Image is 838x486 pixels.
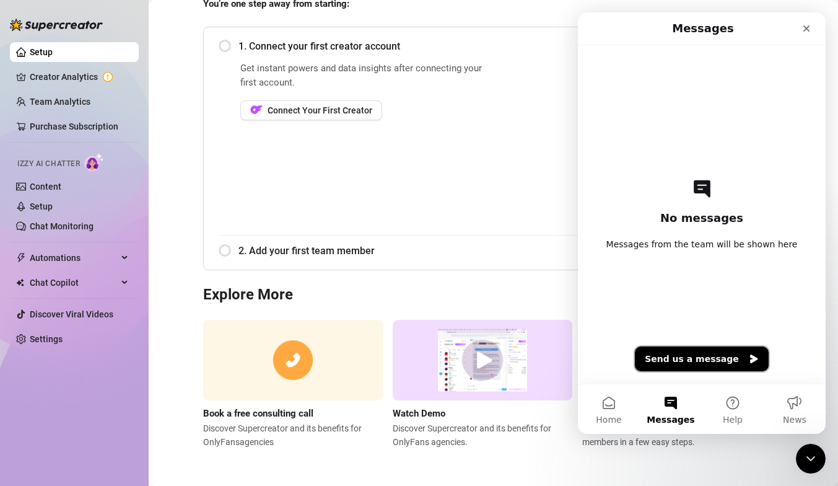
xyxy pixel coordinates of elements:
span: thunderbolt [16,253,26,263]
a: Chat Monitoring [30,221,94,231]
iframe: Intercom live chat [796,444,826,474]
img: AI Chatter [85,153,104,171]
button: OFConnect Your First Creator [240,100,382,120]
a: Settings [30,334,63,344]
span: Get instant powers and data insights after connecting your first account. [240,61,490,91]
a: Watch DemoDiscover Supercreator and its benefits for OnlyFans agencies. [393,320,572,449]
h3: Explore More [203,285,784,305]
a: Setup [30,47,53,57]
span: 1. Connect your first creator account [238,38,769,54]
strong: Watch Demo [393,408,445,419]
a: Creator Analytics exclamation-circle [30,67,129,87]
img: logo-BBDzfeDw.svg [10,19,103,31]
span: Automations [30,248,118,268]
a: OFConnect Your First Creator [240,100,490,120]
a: Discover Viral Videos [30,309,113,319]
img: supercreator demo [393,320,572,401]
span: Discover Supercreator and its benefits for OnlyFans agencies. [393,422,572,449]
a: Content [30,182,61,192]
iframe: Add Creators [521,61,769,220]
a: Setup [30,201,53,211]
img: consulting call [203,320,383,401]
div: 2. Add your first team member [219,236,769,266]
a: Book a free consulting callDiscover Supercreator and its benefits for OnlyFansagencies [203,320,383,449]
span: Discover Supercreator and its benefits for OnlyFans agencies [203,422,383,449]
a: Team Analytics [30,97,90,107]
img: Chat Copilot [16,278,24,287]
span: 2. Add your first team member [238,243,769,258]
a: Purchase Subscription [30,122,118,131]
img: OF [250,104,263,116]
iframe: Intercom live chat [578,12,826,434]
strong: Book a free consulting call [203,408,313,419]
div: 1. Connect your first creator account [219,31,769,61]
span: Izzy AI Chatter [17,158,80,170]
span: Connect Your First Creator [268,105,372,115]
span: Watch how to onboard your creators and team members in a few easy steps. [582,422,762,449]
span: Chat Copilot [30,273,118,293]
